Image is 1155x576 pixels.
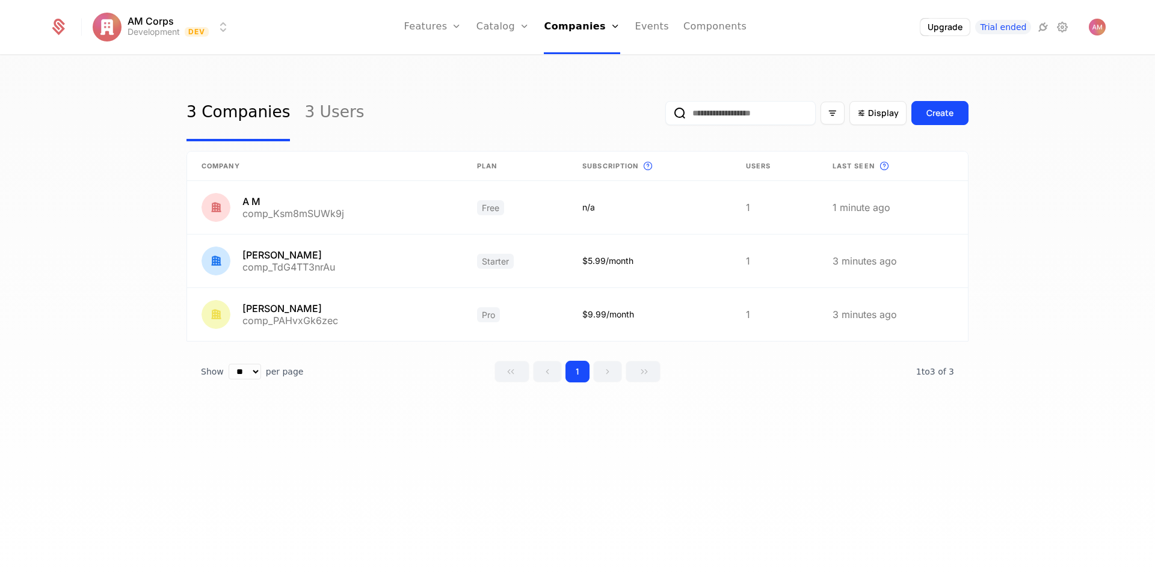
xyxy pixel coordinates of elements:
span: Dev [185,27,209,37]
select: Select page size [229,364,261,379]
div: Page navigation [494,361,661,382]
img: Andre M [1089,19,1106,35]
a: Integrations [1036,20,1050,34]
span: Display [868,107,899,119]
th: Users [731,152,818,181]
button: Display [849,101,907,125]
div: Table pagination [186,361,969,382]
button: Open user button [1089,19,1106,35]
th: Plan [463,152,568,181]
div: Development [128,26,180,38]
a: Trial ended [975,20,1031,34]
img: AM Corps [93,13,122,41]
button: Go to last page [626,361,661,382]
a: Settings [1055,20,1070,34]
span: AM Corps [128,16,174,26]
span: Show [201,366,224,378]
button: Upgrade [920,19,970,35]
div: Create [926,107,953,119]
button: Go to next page [593,361,622,382]
button: Select environment [96,14,231,40]
button: Create [911,101,969,125]
span: Last seen [833,161,875,171]
span: 1 to 3 of [916,367,949,376]
span: Subscription [582,161,638,171]
span: per page [266,366,304,378]
button: Go to first page [494,361,529,382]
span: 3 [916,367,954,376]
th: Company [187,152,463,181]
button: Go to previous page [533,361,562,382]
button: Filter options [821,102,845,124]
a: 3 Users [304,85,364,141]
button: Go to page 1 [565,361,590,382]
a: 3 Companies [186,85,290,141]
